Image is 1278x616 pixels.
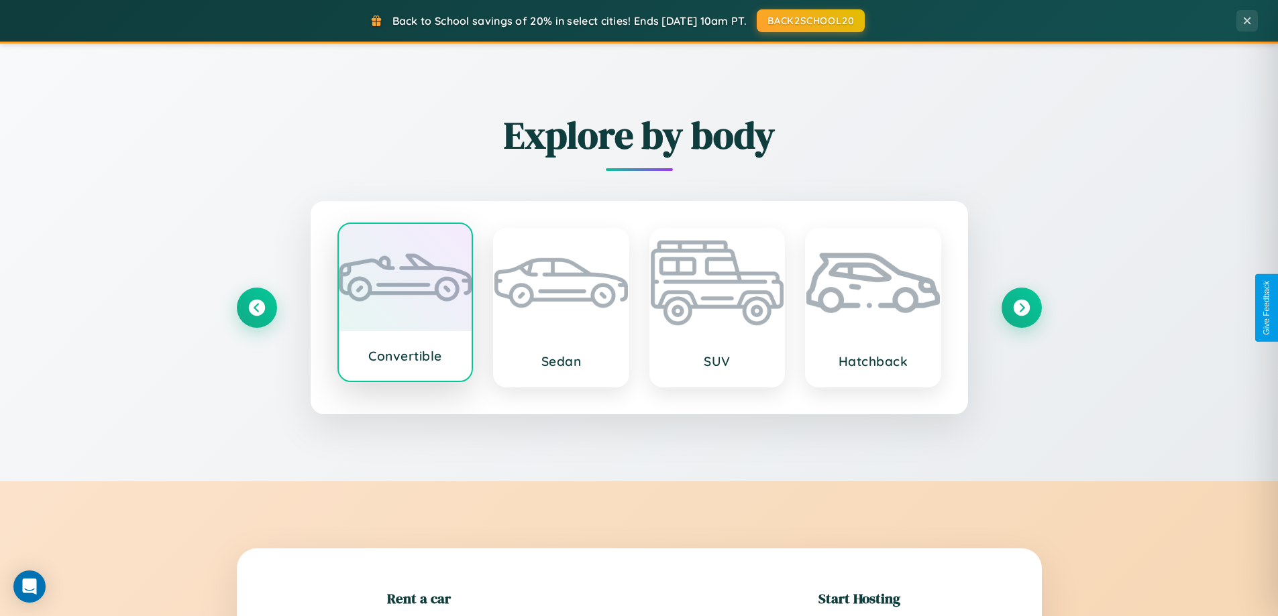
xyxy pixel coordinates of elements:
span: Back to School savings of 20% in select cities! Ends [DATE] 10am PT. [392,14,747,27]
h3: Sedan [508,353,615,369]
h3: Convertible [352,348,459,364]
h3: Hatchback [820,353,926,369]
h2: Start Hosting [818,589,900,608]
div: Give Feedback [1262,281,1271,335]
h3: SUV [664,353,771,369]
button: BACK2SCHOOL20 [757,9,865,32]
h2: Explore by body [237,109,1042,161]
h2: Rent a car [387,589,451,608]
div: Open Intercom Messenger [13,570,46,603]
